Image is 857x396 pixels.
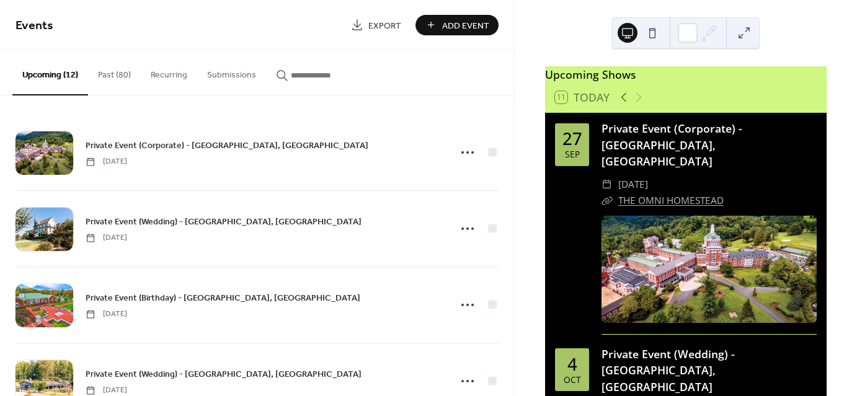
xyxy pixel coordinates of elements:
span: Export [368,19,401,32]
a: Private Event (Wedding) - [GEOGRAPHIC_DATA], [GEOGRAPHIC_DATA] [602,346,735,394]
a: Private Event (Wedding) - [GEOGRAPHIC_DATA], [GEOGRAPHIC_DATA] [86,367,362,381]
span: [DATE] [86,309,127,320]
button: Past (80) [88,50,141,94]
a: Private Event (Corporate) - [GEOGRAPHIC_DATA], [GEOGRAPHIC_DATA] [86,138,368,152]
div: 4 [567,356,577,373]
a: THE OMNI HOMESTEAD [618,194,724,207]
button: Submissions [197,50,266,94]
span: Events [16,14,53,38]
button: Upcoming (12) [12,50,88,95]
span: [DATE] [86,156,127,167]
span: Private Event (Wedding) - [GEOGRAPHIC_DATA], [GEOGRAPHIC_DATA] [86,368,362,381]
div: 27 [562,130,582,147]
button: Recurring [141,50,197,94]
span: Add Event [442,19,489,32]
a: Private Event (Corporate) - [GEOGRAPHIC_DATA], [GEOGRAPHIC_DATA] [602,121,742,169]
div: ​ [602,177,613,193]
button: Add Event [415,15,499,35]
div: Oct [564,376,581,384]
span: Private Event (Corporate) - [GEOGRAPHIC_DATA], [GEOGRAPHIC_DATA] [86,139,368,152]
span: Private Event (Wedding) - [GEOGRAPHIC_DATA], [GEOGRAPHIC_DATA] [86,216,362,229]
div: Sep [565,150,580,159]
a: Private Event (Wedding) - [GEOGRAPHIC_DATA], [GEOGRAPHIC_DATA] [86,214,362,229]
span: [DATE] [618,177,648,193]
span: Private Event (Birthday) - [GEOGRAPHIC_DATA], [GEOGRAPHIC_DATA] [86,292,360,305]
span: [DATE] [86,232,127,244]
a: Export [342,15,411,35]
div: ​ [602,193,613,209]
span: [DATE] [86,385,127,396]
div: Upcoming Shows [545,66,827,82]
a: Private Event (Birthday) - [GEOGRAPHIC_DATA], [GEOGRAPHIC_DATA] [86,291,360,305]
